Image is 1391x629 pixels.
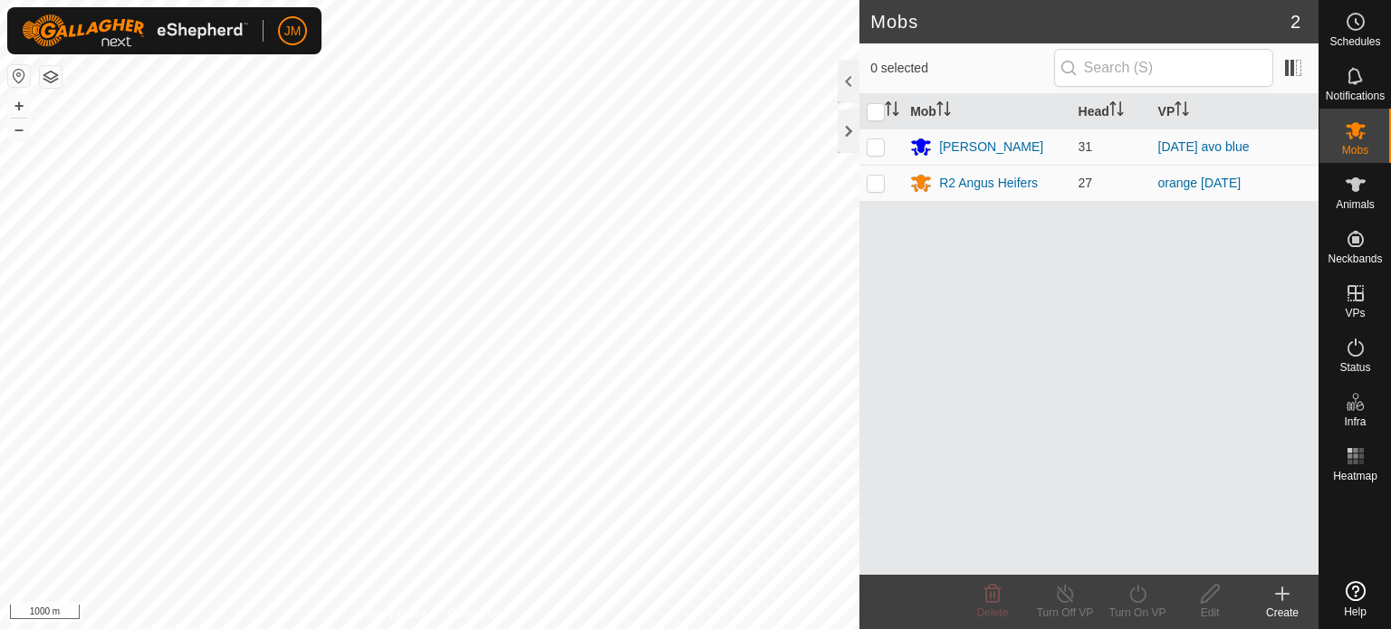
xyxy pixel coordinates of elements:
img: Gallagher Logo [22,14,248,47]
span: Notifications [1326,91,1385,101]
p-sorticon: Activate to sort [936,104,951,119]
th: Head [1071,94,1151,129]
a: orange [DATE] [1158,176,1242,190]
span: JM [284,22,302,41]
input: Search (S) [1054,49,1273,87]
a: [DATE] avo blue [1158,139,1250,154]
div: R2 Angus Heifers [939,174,1038,193]
span: Schedules [1329,36,1380,47]
span: 0 selected [870,59,1053,78]
span: 2 [1290,8,1300,35]
p-sorticon: Activate to sort [1109,104,1124,119]
a: Help [1319,574,1391,624]
button: + [8,95,30,117]
th: Mob [903,94,1070,129]
span: Delete [977,606,1009,619]
p-sorticon: Activate to sort [885,104,899,119]
button: – [8,119,30,140]
span: Heatmap [1333,471,1377,481]
span: Help [1344,606,1367,617]
a: Contact Us [447,605,501,622]
span: Infra [1344,416,1366,427]
th: VP [1151,94,1319,129]
span: VPs [1345,308,1365,319]
span: Mobs [1342,145,1368,156]
span: 27 [1079,176,1093,190]
div: Turn On VP [1101,605,1174,621]
div: [PERSON_NAME] [939,138,1043,157]
div: Edit [1174,605,1246,621]
button: Map Layers [40,66,62,88]
div: Create [1246,605,1319,621]
span: Status [1339,362,1370,373]
p-sorticon: Activate to sort [1175,104,1189,119]
span: Animals [1336,199,1375,210]
button: Reset Map [8,65,30,87]
a: Privacy Policy [359,605,427,622]
div: Turn Off VP [1029,605,1101,621]
span: 31 [1079,139,1093,154]
h2: Mobs [870,11,1290,33]
span: Neckbands [1328,253,1382,264]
